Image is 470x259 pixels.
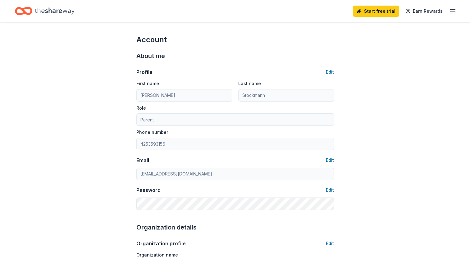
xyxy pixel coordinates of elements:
[326,68,334,76] button: Edit
[136,68,153,76] div: Profile
[136,129,168,135] label: Phone number
[136,157,149,164] div: Email
[136,105,146,111] label: Role
[238,80,261,87] label: Last name
[136,35,334,45] div: Account
[15,4,75,18] a: Home
[326,240,334,247] button: Edit
[136,186,161,194] div: Password
[136,252,178,258] label: Organization name
[136,80,159,87] label: First name
[136,222,334,232] div: Organization details
[326,157,334,164] button: Edit
[136,240,186,247] div: Organization profile
[402,6,446,17] a: Earn Rewards
[353,6,399,17] a: Start free trial
[136,51,334,61] div: About me
[326,186,334,194] button: Edit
